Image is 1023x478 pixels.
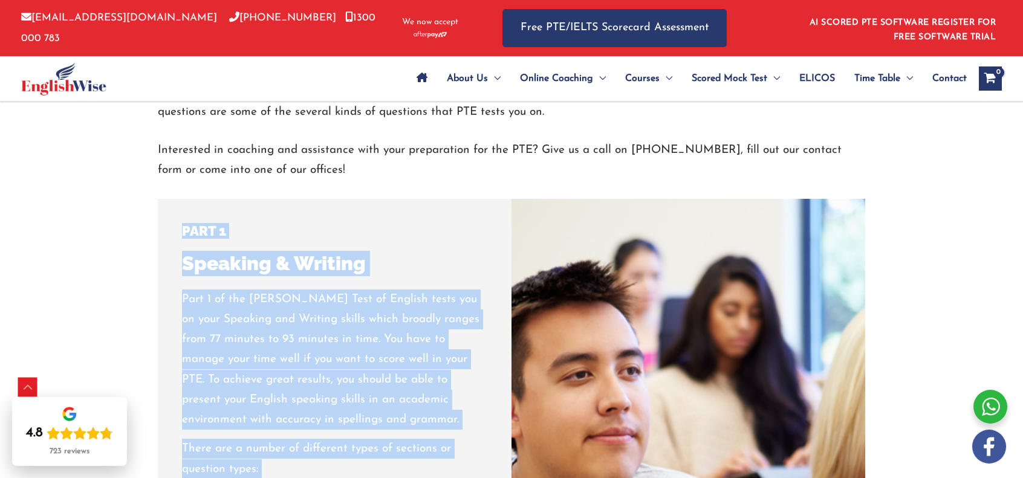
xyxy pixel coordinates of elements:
[182,223,366,239] h5: PART 1
[502,9,727,47] a: Free PTE/IELTS Scorecard Assessment
[790,57,845,100] a: ELICOS
[402,16,458,28] span: We now accept
[50,447,89,456] div: 723 reviews
[979,66,1002,91] a: View Shopping Cart, empty
[510,57,615,100] a: Online CoachingMenu Toggle
[682,57,790,100] a: Scored Mock TestMenu Toggle
[21,13,375,43] a: 1300 000 783
[26,425,113,442] div: Rating: 4.8 out of 5
[182,289,487,430] p: Part 1 of the [PERSON_NAME] Test of English tests you on your Speaking and Writing skills which b...
[802,8,1002,48] aside: Header Widget 1
[692,57,767,100] span: Scored Mock Test
[615,57,682,100] a: CoursesMenu Toggle
[414,31,447,38] img: Afterpay-Logo
[810,18,996,42] a: AI SCORED PTE SOFTWARE REGISTER FOR FREE SOFTWARE TRIAL
[182,251,366,276] h3: Speaking & Writing
[158,140,865,181] p: Interested in coaching and assistance with your preparation for the PTE? Give us a call on [PHONE...
[932,57,967,100] span: Contact
[21,13,217,23] a: [EMAIL_ADDRESS][DOMAIN_NAME]
[972,430,1006,463] img: white-facebook.png
[923,57,967,100] a: Contact
[26,425,43,442] div: 4.8
[447,57,488,100] span: About Us
[520,57,593,100] span: Online Coaching
[900,57,913,100] span: Menu Toggle
[799,57,835,100] span: ELICOS
[229,13,336,23] a: [PHONE_NUMBER]
[854,57,900,100] span: Time Table
[21,62,106,95] img: cropped-ew-logo
[625,57,660,100] span: Courses
[660,57,672,100] span: Menu Toggle
[767,57,780,100] span: Menu Toggle
[437,57,510,100] a: About UsMenu Toggle
[488,57,501,100] span: Menu Toggle
[593,57,606,100] span: Menu Toggle
[845,57,923,100] a: Time TableMenu Toggle
[407,57,967,100] nav: Site Navigation: Main Menu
